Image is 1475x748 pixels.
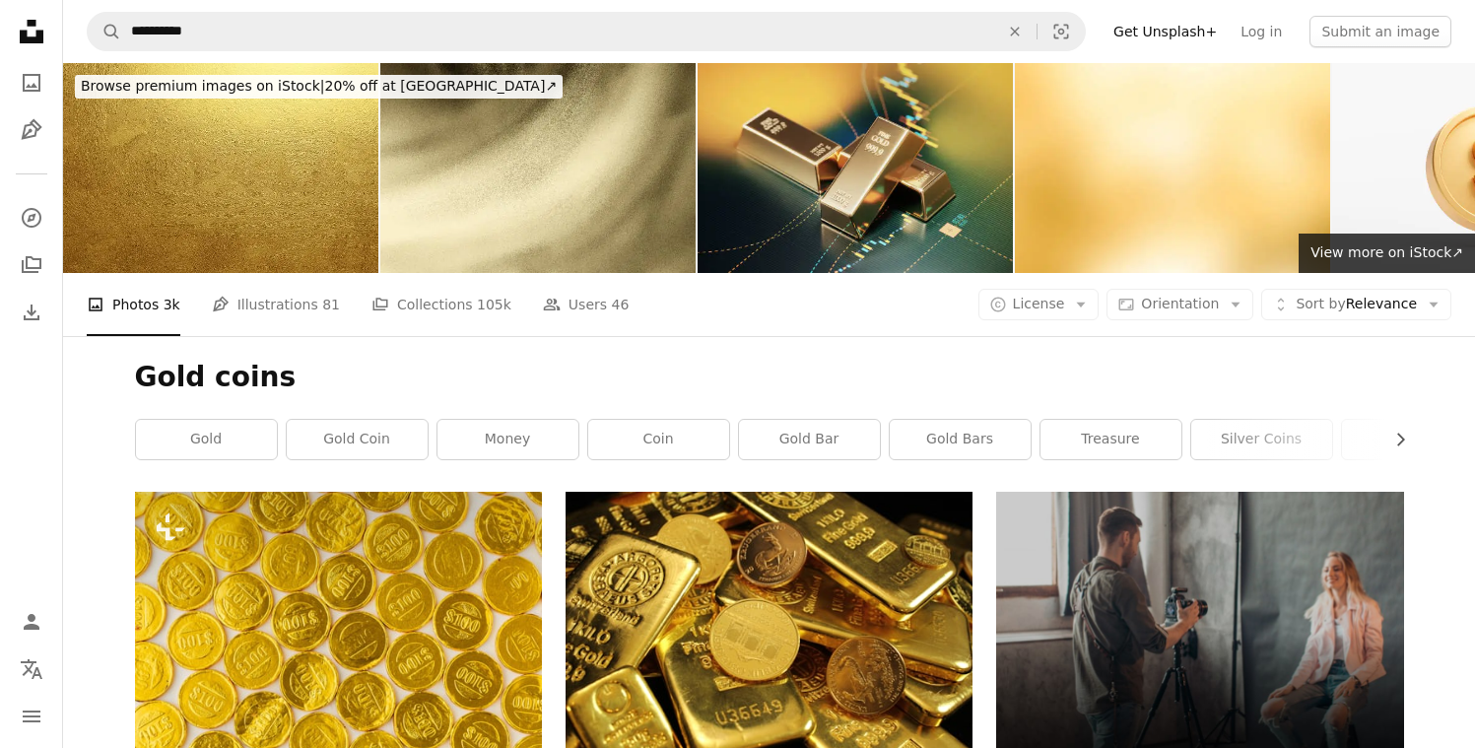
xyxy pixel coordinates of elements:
[81,78,557,94] span: 20% off at [GEOGRAPHIC_DATA] ↗
[1102,16,1229,47] a: Get Unsplash+
[81,78,324,94] span: Browse premium images on iStock |
[698,63,1013,273] img: Gold Bars Sitting over A Bar Graph - Stock Market and Finance Concept
[1013,296,1065,311] span: License
[566,618,972,636] a: gold and silver round coins
[12,293,51,332] a: Download History
[1296,295,1417,314] span: Relevance
[12,245,51,285] a: Collections
[1040,420,1181,459] a: treasure
[588,420,729,459] a: coin
[978,289,1100,320] button: License
[739,420,880,459] a: gold bar
[1038,13,1085,50] button: Visual search
[1141,296,1219,311] span: Orientation
[380,63,696,273] img: Illustration of golden sand texture background, gradient soft wave pattern, gives a sense of luxu...
[543,273,630,336] a: Users 46
[87,12,1086,51] form: Find visuals sitewide
[12,602,51,642] a: Log in / Sign up
[612,294,630,315] span: 46
[1382,420,1404,459] button: scroll list to the right
[12,110,51,150] a: Illustrations
[1106,289,1253,320] button: Orientation
[1299,234,1475,273] a: View more on iStock↗
[1191,420,1332,459] a: silver coins
[212,273,340,336] a: Illustrations 81
[12,63,51,102] a: Photos
[88,13,121,50] button: Search Unsplash
[63,63,378,273] img: Brushed Gold
[322,294,340,315] span: 81
[12,649,51,689] button: Language
[1310,244,1463,260] span: View more on iStock ↗
[437,420,578,459] a: money
[371,273,511,336] a: Collections 105k
[63,63,574,110] a: Browse premium images on iStock|20% off at [GEOGRAPHIC_DATA]↗
[287,420,428,459] a: gold coin
[477,294,511,315] span: 105k
[12,697,51,736] button: Menu
[1261,289,1451,320] button: Sort byRelevance
[1296,296,1345,311] span: Sort by
[890,420,1031,459] a: gold bars
[1229,16,1294,47] a: Log in
[136,420,277,459] a: gold
[993,13,1037,50] button: Clear
[1309,16,1451,47] button: Submit an image
[135,360,1404,395] h1: Gold coins
[12,198,51,238] a: Explore
[1015,63,1330,273] img: Abstract defocused yellow to orange soft background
